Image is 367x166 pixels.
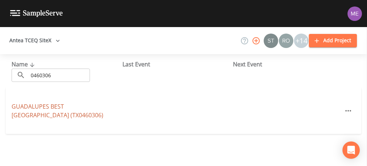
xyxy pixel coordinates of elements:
[342,141,360,159] div: Open Intercom Messenger
[7,34,63,47] button: Antea TCEQ SiteX
[28,69,90,82] input: Search Projects
[12,102,103,119] a: GUADALUPES BEST [GEOGRAPHIC_DATA] (TX0460306)
[233,60,344,69] div: Next Event
[122,60,233,69] div: Last Event
[294,34,308,48] div: +14
[347,6,362,21] img: d4d65db7c401dd99d63b7ad86343d265
[279,34,293,48] img: 7e5c62b91fde3b9fc00588adc1700c9a
[309,34,357,47] button: Add Project
[264,34,278,48] img: c0670e89e469b6405363224a5fca805c
[12,60,36,68] span: Name
[10,10,63,17] img: logo
[263,34,279,48] div: Stan Porter
[279,34,294,48] div: Rodolfo Ramirez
